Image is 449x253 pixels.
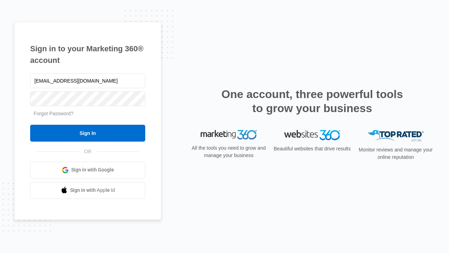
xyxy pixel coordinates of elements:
[284,130,340,140] img: Websites 360
[368,130,424,142] img: Top Rated Local
[201,130,257,140] img: Marketing 360
[356,146,435,161] p: Monitor reviews and manage your online reputation
[30,125,145,142] input: Sign In
[71,166,114,174] span: Sign in with Google
[30,43,145,66] h1: Sign in to your Marketing 360® account
[30,162,145,179] a: Sign in with Google
[189,144,268,159] p: All the tools you need to grow and manage your business
[30,73,145,88] input: Email
[273,145,351,153] p: Beautiful websites that drive results
[79,148,96,155] span: OR
[30,182,145,199] a: Sign in with Apple Id
[34,111,74,116] a: Forgot Password?
[70,187,115,194] span: Sign in with Apple Id
[219,87,405,115] h2: One account, three powerful tools to grow your business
